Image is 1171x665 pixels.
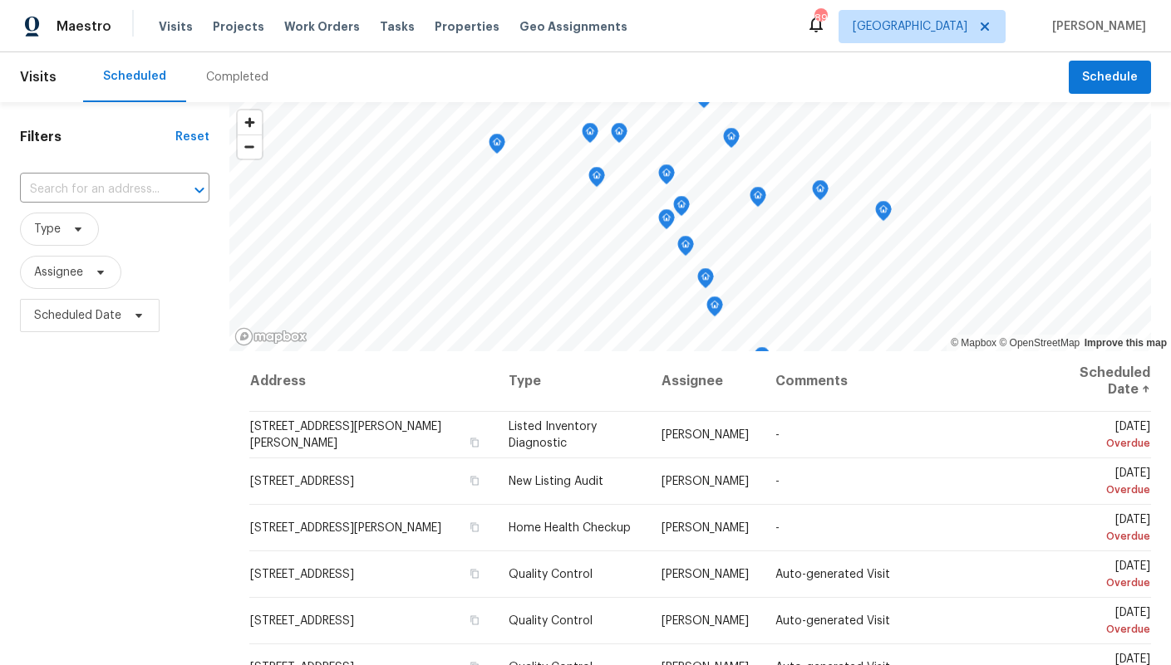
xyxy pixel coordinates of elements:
[812,180,829,206] div: Map marker
[467,520,482,535] button: Copy Address
[951,337,996,349] a: Mapbox
[34,307,121,324] span: Scheduled Date
[509,522,631,534] span: Home Health Checkup
[662,569,749,580] span: [PERSON_NAME]
[762,351,1033,412] th: Comments
[509,569,593,580] span: Quality Control
[234,327,308,346] a: Mapbox homepage
[1046,467,1150,498] span: [DATE]
[467,566,482,581] button: Copy Address
[188,178,211,202] button: Open
[1046,482,1150,498] div: Overdue
[250,476,354,487] span: [STREET_ADDRESS]
[999,337,1080,349] a: OpenStreetMap
[509,476,603,487] span: New Listing Audit
[509,421,597,449] span: Listed Inventory Diagnostic
[658,209,675,235] div: Map marker
[238,134,262,159] button: Zoom out
[1046,435,1150,452] div: Overdue
[1046,560,1150,591] span: [DATE]
[662,429,749,441] span: [PERSON_NAME]
[284,18,360,35] span: Work Orders
[495,351,648,412] th: Type
[775,615,890,627] span: Auto-generated Visit
[509,615,593,627] span: Quality Control
[673,196,690,222] div: Map marker
[20,129,175,145] h1: Filters
[20,177,163,203] input: Search for an address...
[159,18,193,35] span: Visits
[706,296,723,322] div: Map marker
[775,569,890,580] span: Auto-generated Visit
[1069,61,1151,95] button: Schedule
[1085,337,1167,349] a: Improve this map
[249,351,495,412] th: Address
[1046,607,1150,638] span: [DATE]
[213,18,264,35] span: Projects
[611,123,627,149] div: Map marker
[814,10,826,27] div: 89
[754,347,770,373] div: Map marker
[238,110,262,134] button: Zoom in
[723,128,740,154] div: Map marker
[582,123,598,149] div: Map marker
[1046,575,1150,591] div: Overdue
[662,615,749,627] span: [PERSON_NAME]
[229,102,1151,351] canvas: Map
[250,522,441,534] span: [STREET_ADDRESS][PERSON_NAME]
[467,613,482,628] button: Copy Address
[1032,351,1151,412] th: Scheduled Date ↑
[662,476,749,487] span: [PERSON_NAME]
[697,268,714,294] div: Map marker
[1046,621,1150,638] div: Overdue
[380,21,415,32] span: Tasks
[1046,421,1150,452] span: [DATE]
[103,68,166,85] div: Scheduled
[34,264,83,281] span: Assignee
[435,18,499,35] span: Properties
[677,236,694,262] div: Map marker
[648,351,762,412] th: Assignee
[1046,18,1146,35] span: [PERSON_NAME]
[662,522,749,534] span: [PERSON_NAME]
[250,421,441,449] span: [STREET_ADDRESS][PERSON_NAME][PERSON_NAME]
[250,569,354,580] span: [STREET_ADDRESS]
[1046,514,1150,545] span: [DATE]
[1082,67,1138,88] span: Schedule
[489,134,505,159] div: Map marker
[750,187,766,213] div: Map marker
[20,59,57,95] span: Visits
[519,18,627,35] span: Geo Assignments
[658,164,675,190] div: Map marker
[853,18,967,35] span: [GEOGRAPHIC_DATA]
[175,129,209,145] div: Reset
[467,473,482,488] button: Copy Address
[206,69,268,86] div: Completed
[250,615,354,627] span: [STREET_ADDRESS]
[775,476,780,487] span: -
[775,429,780,441] span: -
[34,221,61,237] span: Type
[57,18,111,35] span: Maestro
[875,201,892,227] div: Map marker
[467,435,482,450] button: Copy Address
[1046,528,1150,545] div: Overdue
[588,167,605,193] div: Map marker
[775,522,780,534] span: -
